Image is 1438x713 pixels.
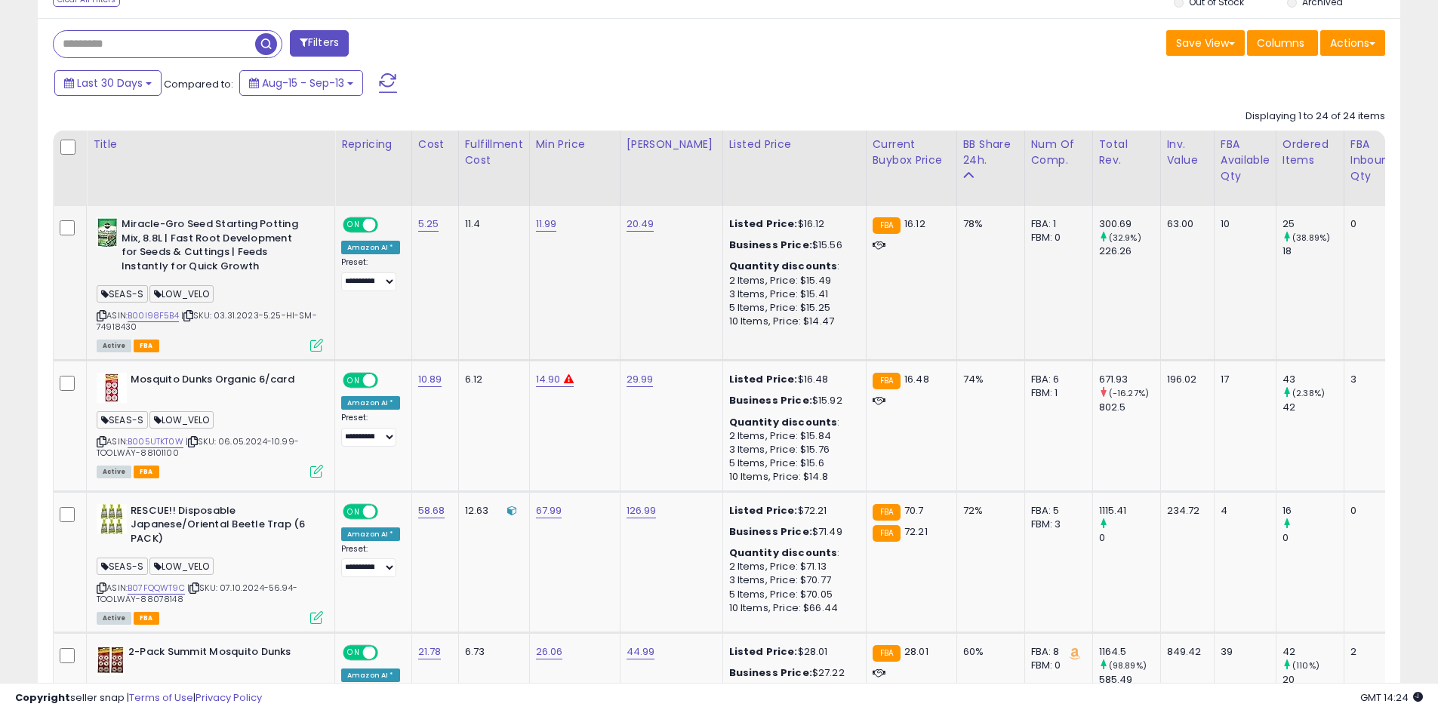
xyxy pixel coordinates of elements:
[97,217,118,247] img: 51x3opoh67L._SL40_.jpg
[465,373,518,386] div: 6.12
[729,287,854,301] div: 3 Items, Price: $15.41
[97,645,125,675] img: 518dPW8yWqL._SL40_.jpg
[376,505,400,518] span: OFF
[134,340,159,352] span: FBA
[873,217,901,234] small: FBA
[729,372,798,386] b: Listed Price:
[1282,645,1344,659] div: 42
[97,582,297,604] span: | SKU: 07.10.2024-56.94-TOOLWAY-88078148
[1031,373,1081,386] div: FBA: 6
[729,504,854,518] div: $72.21
[134,612,159,625] span: FBA
[729,238,812,252] b: Business Price:
[729,560,854,573] div: 2 Items, Price: $71.13
[1282,504,1344,518] div: 16
[627,503,657,518] a: 126.99
[729,601,854,615] div: 10 Items, Price: $66.44
[729,394,854,407] div: $15.92
[904,503,924,518] span: 70.7
[729,645,854,659] div: $28.01
[341,241,400,254] div: Amazon AI *
[1167,504,1202,518] div: 234.72
[344,647,363,659] span: ON
[418,644,442,659] a: 21.78
[1099,531,1160,545] div: 0
[729,456,854,470] div: 5 Items, Price: $15.6
[729,546,854,560] div: :
[729,260,854,273] div: :
[729,666,854,680] div: $27.22
[341,257,400,291] div: Preset:
[239,70,363,96] button: Aug-15 - Sep-13
[376,374,400,387] span: OFF
[729,315,854,328] div: 10 Items, Price: $14.47
[729,259,838,273] b: Quantity discounts
[97,411,148,429] span: SEAS-S
[97,340,131,352] span: All listings currently available for purchase on Amazon
[873,373,901,389] small: FBA
[15,691,262,705] div: seller snap | |
[729,217,854,231] div: $16.12
[341,413,400,447] div: Preset:
[729,525,854,539] div: $71.49
[729,503,798,518] b: Listed Price:
[1031,137,1086,168] div: Num of Comp.
[341,137,405,152] div: Repricing
[128,309,179,322] a: B00I98F5B4
[627,372,654,387] a: 29.99
[1031,645,1081,659] div: FBA: 8
[1350,504,1390,518] div: 0
[122,217,305,277] b: Miracle-Gro Seed Starting Potting Mix, 8.8L | Fast Root Development for Seeds & Cuttings | Feeds ...
[128,582,185,595] a: B07FQQWT9C
[97,373,323,476] div: ASIN:
[128,435,183,448] a: B005UTKT0W
[1031,659,1081,672] div: FBM: 0
[904,644,928,659] span: 28.01
[149,285,214,303] span: LOW_VELO
[97,285,148,303] span: SEAS-S
[904,372,929,386] span: 16.48
[1282,531,1344,545] div: 0
[1221,504,1264,518] div: 4
[164,77,233,91] span: Compared to:
[536,217,557,232] a: 11.99
[729,393,812,407] b: Business Price:
[963,137,1018,168] div: BB Share 24h.
[149,558,214,575] span: LOW_VELO
[418,217,439,232] a: 5.25
[1292,659,1319,672] small: (110%)
[97,435,299,458] span: | SKU: 06.05.2024-10.99-TOOLWAY-88101100
[729,665,812,680] b: Business Price:
[1221,373,1264,386] div: 17
[1247,30,1318,56] button: Columns
[465,217,518,231] div: 11.4
[418,503,445,518] a: 58.68
[341,544,400,578] div: Preset:
[93,137,328,152] div: Title
[1282,244,1344,258] div: 18
[1350,217,1390,231] div: 0
[97,504,127,534] img: 51W5dnYh1nL._SL40_.jpg
[1282,373,1344,386] div: 43
[344,374,363,387] span: ON
[627,644,655,659] a: 44.99
[465,137,523,168] div: Fulfillment Cost
[131,373,314,391] b: Mosquito Dunks Organic 6/card
[729,416,854,429] div: :
[904,524,928,539] span: 72.21
[729,573,854,587] div: 3 Items, Price: $70.77
[465,645,518,659] div: 6.73
[196,690,262,705] a: Privacy Policy
[729,588,854,601] div: 5 Items, Price: $70.05
[129,690,193,705] a: Terms of Use
[97,558,148,575] span: SEAS-S
[1099,401,1160,414] div: 802.5
[97,612,131,625] span: All listings currently available for purchase on Amazon
[1320,30,1385,56] button: Actions
[873,137,950,168] div: Current Buybox Price
[1031,217,1081,231] div: FBA: 1
[536,137,614,152] div: Min Price
[1292,232,1330,244] small: (38.89%)
[1350,137,1396,184] div: FBA inbound Qty
[1099,645,1160,659] div: 1164.5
